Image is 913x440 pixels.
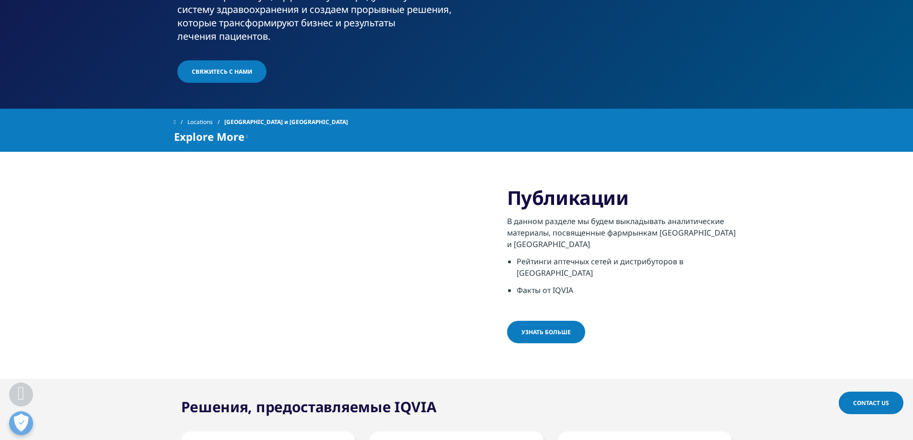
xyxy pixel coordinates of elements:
[192,68,252,76] span: Свяжитесь с нами
[507,186,740,210] h3: Публикации
[174,131,244,142] span: Explore More
[187,113,224,131] a: Locations
[181,397,437,417] h2: Решения, предоставляемые IQVIA
[839,392,903,414] a: Contact Us
[853,399,889,407] span: Contact Us
[177,60,266,83] a: Свяжитесь с нами
[517,284,740,302] li: Факты от IQVIA
[517,256,740,284] li: Рейтинги аптечных сетей и дистрибуторов в [GEOGRAPHIC_DATA]
[507,321,585,343] a: Узнать больше
[224,113,348,131] span: [GEOGRAPHIC_DATA] и [GEOGRAPHIC_DATA]
[507,215,740,256] p: В данном разделе мы будем выкладывать аналитические материалы, посвященные фармрынкам [GEOGRAPHIC...
[9,411,33,435] button: Открыть настройки
[521,328,571,336] span: Узнать больше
